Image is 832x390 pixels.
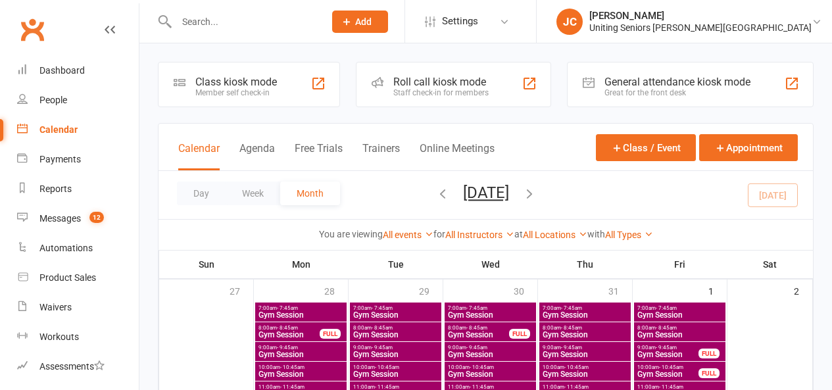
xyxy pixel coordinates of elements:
[195,76,277,88] div: Class kiosk mode
[420,142,495,170] button: Online Meetings
[596,134,696,161] button: Class / Event
[172,12,315,31] input: Search...
[226,182,280,205] button: Week
[239,142,275,170] button: Agenda
[320,329,341,339] div: FULL
[419,280,443,301] div: 29
[353,364,439,370] span: 10:00am
[442,7,478,36] span: Settings
[633,251,727,278] th: Fri
[447,370,533,378] span: Gym Session
[393,76,489,88] div: Roll call kiosk mode
[353,325,439,331] span: 8:00am
[295,142,343,170] button: Free Trials
[637,370,699,378] span: Gym Session
[353,345,439,351] span: 9:00am
[637,325,723,331] span: 8:00am
[556,9,583,35] div: JC
[17,263,139,293] a: Product Sales
[39,154,81,164] div: Payments
[542,325,628,331] span: 8:00am
[542,364,628,370] span: 10:00am
[561,345,582,351] span: - 9:45am
[463,183,509,202] button: [DATE]
[698,368,720,378] div: FULL
[353,305,439,311] span: 7:00am
[447,325,510,331] span: 8:00am
[159,251,254,278] th: Sun
[17,293,139,322] a: Waivers
[258,345,344,351] span: 9:00am
[470,384,494,390] span: - 11:45am
[637,305,723,311] span: 7:00am
[258,370,344,378] span: Gym Session
[258,305,344,311] span: 7:00am
[258,331,320,339] span: Gym Session
[280,384,305,390] span: - 11:45am
[608,280,632,301] div: 31
[17,352,139,381] a: Assessments
[708,280,727,301] div: 1
[509,329,530,339] div: FULL
[39,302,72,312] div: Waivers
[17,145,139,174] a: Payments
[372,325,393,331] span: - 8:45am
[353,351,439,358] span: Gym Session
[637,331,723,339] span: Gym Session
[178,142,220,170] button: Calendar
[39,331,79,342] div: Workouts
[258,325,320,331] span: 8:00am
[447,345,533,351] span: 9:00am
[727,251,813,278] th: Sat
[258,311,344,319] span: Gym Session
[433,229,445,239] strong: for
[353,311,439,319] span: Gym Session
[659,384,683,390] span: - 11:45am
[542,370,628,378] span: Gym Session
[17,233,139,263] a: Automations
[564,364,589,370] span: - 10:45am
[538,251,633,278] th: Thu
[17,85,139,115] a: People
[355,16,372,27] span: Add
[353,331,439,339] span: Gym Session
[470,364,494,370] span: - 10:45am
[447,311,533,319] span: Gym Session
[447,351,533,358] span: Gym Session
[17,322,139,352] a: Workouts
[17,174,139,204] a: Reports
[39,124,78,135] div: Calendar
[656,305,677,311] span: - 7:45am
[523,230,587,240] a: All Locations
[17,204,139,233] a: Messages 12
[280,182,340,205] button: Month
[447,305,533,311] span: 7:00am
[393,88,489,97] div: Staff check-in for members
[589,10,812,22] div: [PERSON_NAME]
[277,345,298,351] span: - 9:45am
[39,272,96,283] div: Product Sales
[659,364,683,370] span: - 10:45am
[375,384,399,390] span: - 11:45am
[656,325,677,331] span: - 8:45am
[177,182,226,205] button: Day
[353,384,439,390] span: 11:00am
[39,95,67,105] div: People
[280,364,305,370] span: - 10:45am
[514,280,537,301] div: 30
[254,251,349,278] th: Mon
[89,212,104,223] span: 12
[447,331,510,339] span: Gym Session
[445,230,514,240] a: All Instructors
[542,384,628,390] span: 11:00am
[324,280,348,301] div: 28
[637,384,723,390] span: 11:00am
[699,134,798,161] button: Appointment
[605,230,653,240] a: All Types
[39,183,72,194] div: Reports
[447,384,533,390] span: 11:00am
[447,364,533,370] span: 10:00am
[277,305,298,311] span: - 7:45am
[362,142,400,170] button: Trainers
[17,115,139,145] a: Calendar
